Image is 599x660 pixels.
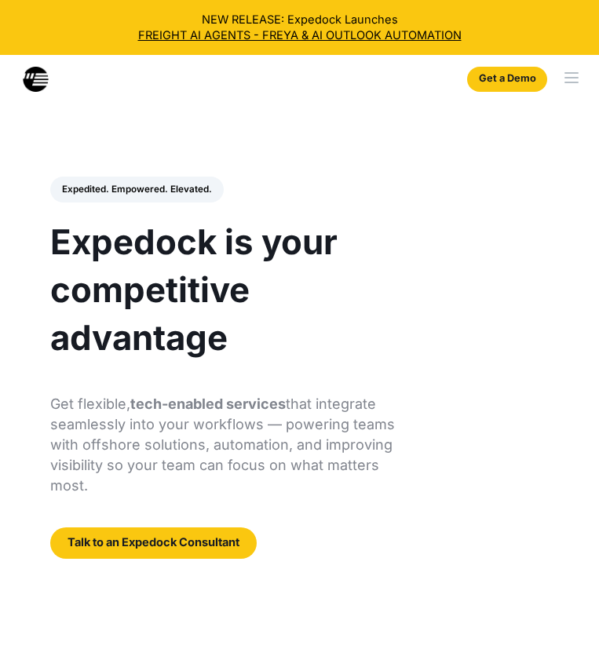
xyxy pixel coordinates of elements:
[50,218,396,363] h1: Expedock is your competitive advantage
[130,396,286,412] strong: tech-enabled services
[50,527,257,559] a: Talk to an Expedock Consultant
[12,12,588,44] div: NEW RELEASE: Expedock Launches
[50,394,396,496] p: Get flexible, that integrate seamlessly into your workflows — powering teams with offshore soluti...
[467,67,547,93] a: Get a Demo
[12,27,588,43] a: FREIGHT AI AGENTS - FREYA & AI OUTLOOK AUTOMATION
